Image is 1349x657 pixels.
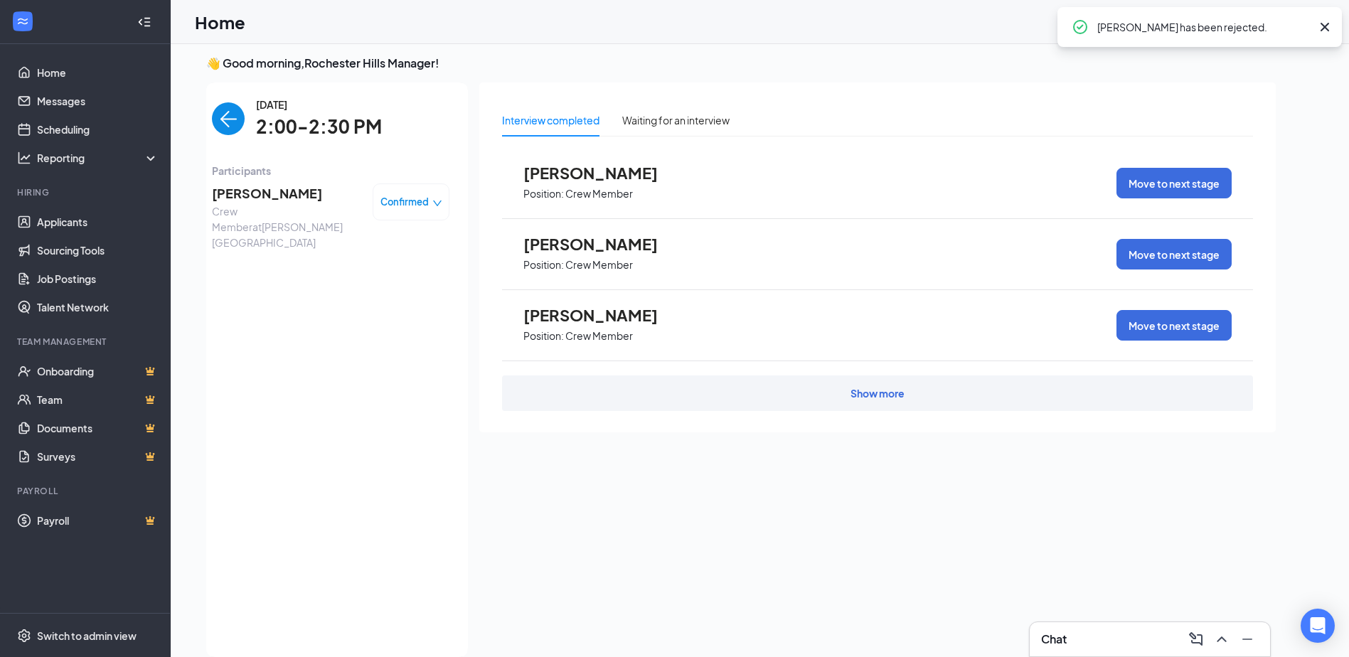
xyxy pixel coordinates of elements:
a: Talent Network [37,293,159,321]
a: Messages [37,87,159,115]
span: Participants [212,163,449,178]
span: [DATE] [256,97,382,112]
span: down [432,198,442,208]
svg: ChevronUp [1213,631,1230,648]
p: Position: [523,258,564,272]
a: Scheduling [37,115,159,144]
div: Payroll [17,485,156,497]
p: Crew Member [565,329,633,343]
span: 2:00-2:30 PM [256,112,382,141]
h3: 👋 Good morning, Rochester Hills Manager ! [206,55,1276,71]
div: Reporting [37,151,159,165]
div: Interview completed [502,112,599,128]
div: Hiring [17,186,156,198]
div: [PERSON_NAME] has been rejected. [1097,18,1311,36]
button: back-button [212,102,245,135]
div: Waiting for an interview [622,112,730,128]
button: Minimize [1236,628,1259,651]
p: Position: [523,187,564,201]
div: Switch to admin view [37,629,137,643]
span: [PERSON_NAME] [523,235,680,253]
a: TeamCrown [37,385,159,414]
div: Open Intercom Messenger [1301,609,1335,643]
a: Applicants [37,208,159,236]
p: Crew Member [565,258,633,272]
button: Move to next stage [1116,239,1232,269]
svg: WorkstreamLogo [16,14,30,28]
svg: Analysis [17,151,31,165]
a: Home [37,58,159,87]
h1: Home [195,10,245,34]
p: Position: [523,329,564,343]
div: Team Management [17,336,156,348]
svg: Minimize [1239,631,1256,648]
button: ComposeMessage [1185,628,1207,651]
p: Crew Member [565,187,633,201]
button: ChevronUp [1210,628,1233,651]
a: OnboardingCrown [37,357,159,385]
svg: Settings [17,629,31,643]
a: Job Postings [37,265,159,293]
span: [PERSON_NAME] [523,306,680,324]
button: Move to next stage [1116,310,1232,341]
svg: CheckmarkCircle [1072,18,1089,36]
span: [PERSON_NAME] [212,183,361,203]
svg: Collapse [137,15,151,29]
a: PayrollCrown [37,506,159,535]
h3: Chat [1041,631,1067,647]
svg: Cross [1316,18,1333,36]
a: DocumentsCrown [37,414,159,442]
span: Confirmed [380,195,429,209]
svg: ComposeMessage [1188,631,1205,648]
span: [PERSON_NAME] [523,164,680,182]
a: SurveysCrown [37,442,159,471]
button: Move to next stage [1116,168,1232,198]
a: Sourcing Tools [37,236,159,265]
span: Crew Member at [PERSON_NAME] [GEOGRAPHIC_DATA] [212,203,361,250]
div: Show more [851,386,905,400]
